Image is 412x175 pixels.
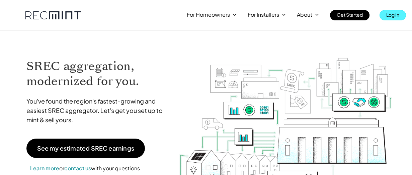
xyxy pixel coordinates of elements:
[386,10,399,19] p: Log In
[297,10,312,19] p: About
[330,10,369,20] a: Get Started
[248,10,279,19] p: For Installers
[26,59,169,89] h1: SREC aggregation, modernized for you.
[337,10,363,19] p: Get Started
[187,10,230,19] p: For Homeowners
[26,139,145,158] a: See my estimated SREC earnings
[37,145,134,151] p: See my estimated SREC earnings
[380,10,406,20] a: Log In
[30,165,59,172] a: Learn more
[26,164,144,173] p: or with your questions
[64,165,91,172] a: contact us
[26,97,169,125] p: You've found the region's fastest-growing and easiest SREC aggregator. Let's get you set up to mi...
